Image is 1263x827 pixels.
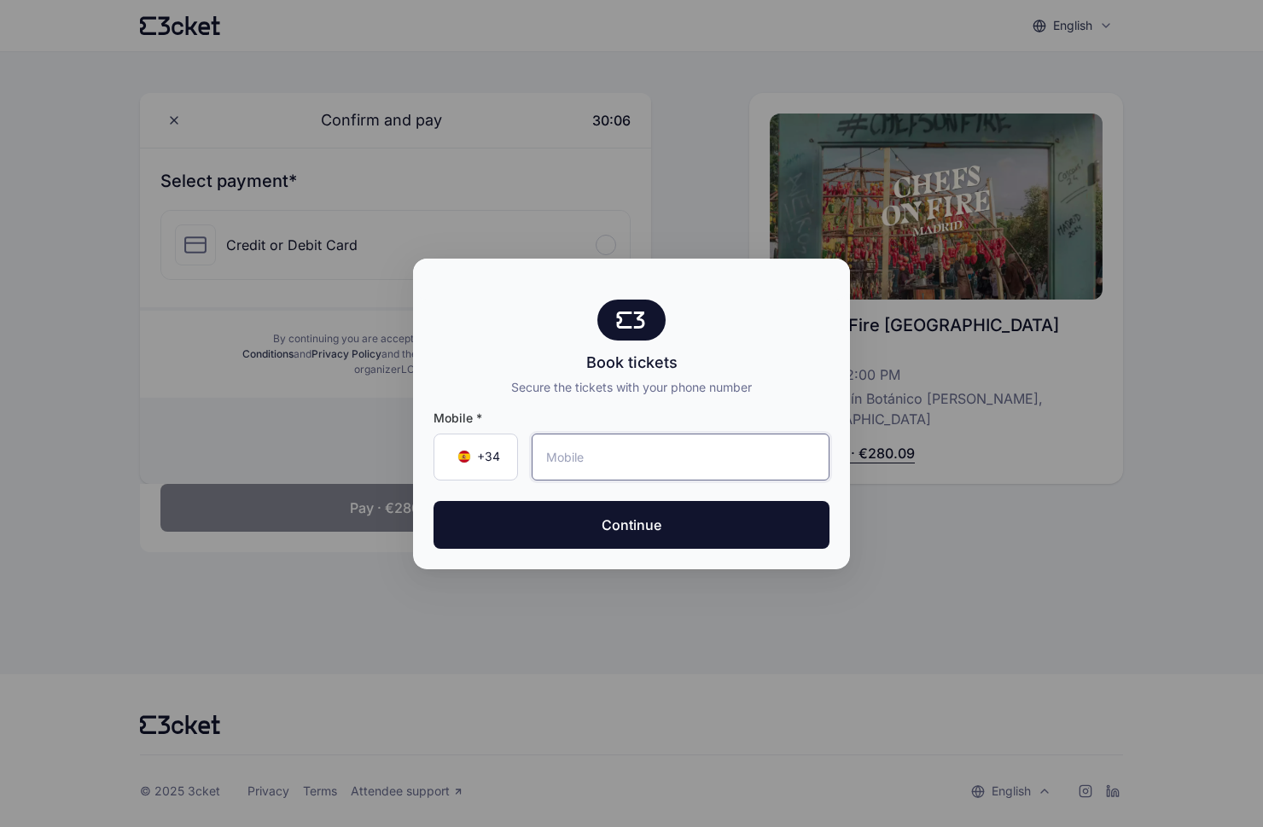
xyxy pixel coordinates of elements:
[511,351,752,375] div: Book tickets
[434,434,518,480] div: Country Code Selector
[477,448,500,465] span: +34
[434,501,829,549] button: Continue
[434,410,829,427] span: Mobile *
[511,378,752,396] div: Secure the tickets with your phone number
[532,434,829,480] input: Mobile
